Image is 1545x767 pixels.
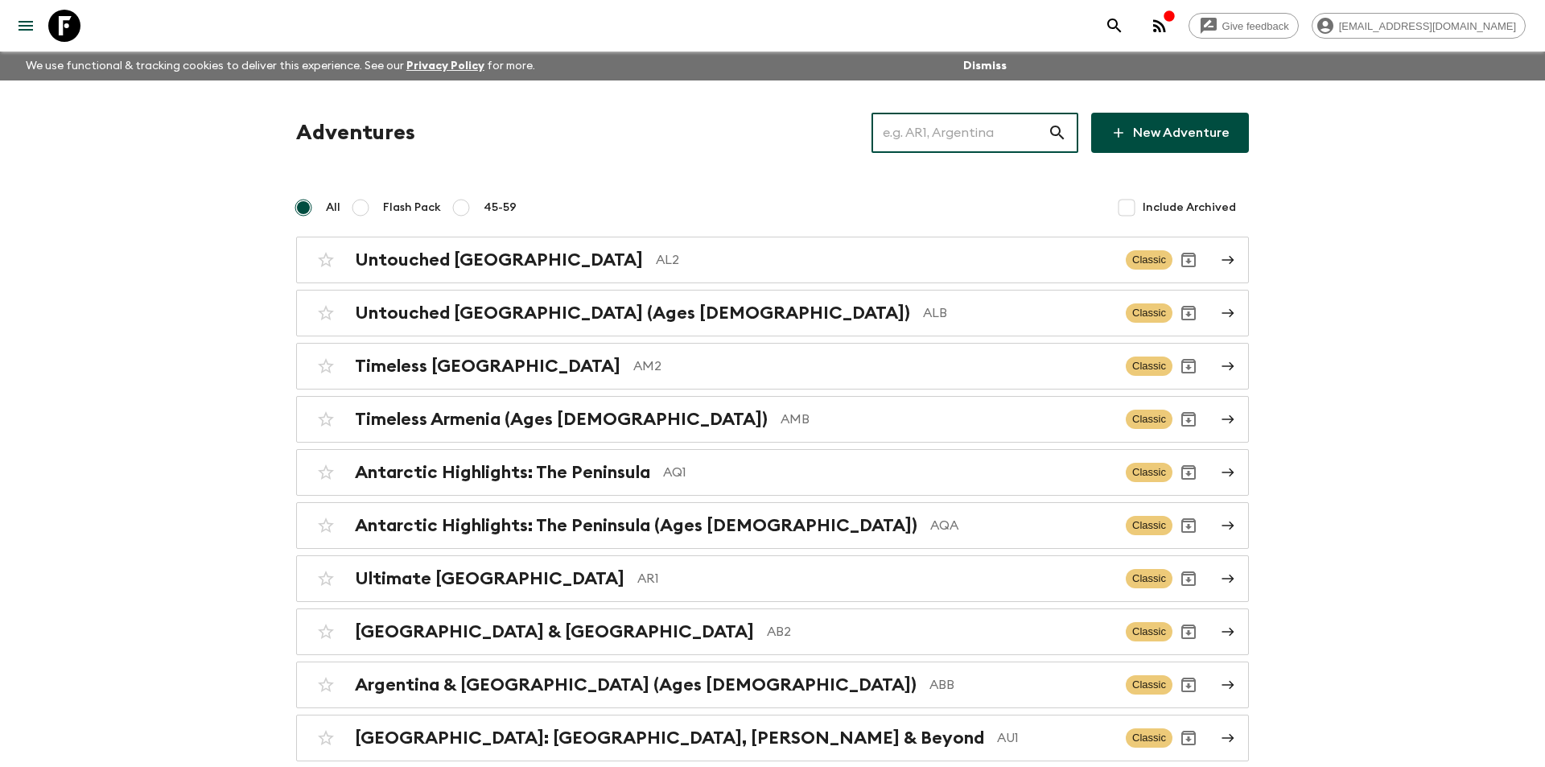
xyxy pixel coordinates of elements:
button: Archive [1172,616,1205,648]
button: Dismiss [959,55,1011,77]
span: [EMAIL_ADDRESS][DOMAIN_NAME] [1330,20,1525,32]
span: Classic [1126,569,1172,588]
p: AM2 [633,357,1113,376]
span: Give feedback [1213,20,1298,32]
a: Antarctic Highlights: The Peninsula (Ages [DEMOGRAPHIC_DATA])AQAClassicArchive [296,502,1249,549]
span: Classic [1126,303,1172,323]
button: Archive [1172,456,1205,489]
a: Untouched [GEOGRAPHIC_DATA]AL2ClassicArchive [296,237,1249,283]
p: AB2 [767,622,1113,641]
button: Archive [1172,244,1205,276]
span: Classic [1126,516,1172,535]
span: 45-59 [484,200,517,216]
a: Argentina & [GEOGRAPHIC_DATA] (Ages [DEMOGRAPHIC_DATA])ABBClassicArchive [296,662,1249,708]
span: All [326,200,340,216]
h2: Ultimate [GEOGRAPHIC_DATA] [355,568,624,589]
span: Flash Pack [383,200,441,216]
input: e.g. AR1, Argentina [871,110,1048,155]
p: AQA [930,516,1113,535]
span: Classic [1126,675,1172,695]
button: Archive [1172,350,1205,382]
button: Archive [1172,403,1205,435]
p: AMB [781,410,1113,429]
button: Archive [1172,509,1205,542]
span: Include Archived [1143,200,1236,216]
button: Archive [1172,722,1205,754]
a: Timeless [GEOGRAPHIC_DATA]AM2ClassicArchive [296,343,1249,390]
div: [EMAIL_ADDRESS][DOMAIN_NAME] [1312,13,1526,39]
span: Classic [1126,622,1172,641]
a: Antarctic Highlights: The PeninsulaAQ1ClassicArchive [296,449,1249,496]
button: Archive [1172,563,1205,595]
button: Archive [1172,297,1205,329]
a: Timeless Armenia (Ages [DEMOGRAPHIC_DATA])AMBClassicArchive [296,396,1249,443]
a: [GEOGRAPHIC_DATA]: [GEOGRAPHIC_DATA], [PERSON_NAME] & BeyondAU1ClassicArchive [296,715,1249,761]
button: menu [10,10,42,42]
span: Classic [1126,250,1172,270]
p: AR1 [637,569,1113,588]
h2: Untouched [GEOGRAPHIC_DATA] [355,249,643,270]
p: ALB [923,303,1113,323]
p: We use functional & tracking cookies to deliver this experience. See our for more. [19,52,542,80]
span: Classic [1126,410,1172,429]
p: AU1 [997,728,1113,748]
h2: [GEOGRAPHIC_DATA]: [GEOGRAPHIC_DATA], [PERSON_NAME] & Beyond [355,728,984,748]
h2: Antarctic Highlights: The Peninsula (Ages [DEMOGRAPHIC_DATA]) [355,515,917,536]
span: Classic [1126,357,1172,376]
span: Classic [1126,728,1172,748]
a: Give feedback [1189,13,1299,39]
p: AL2 [656,250,1113,270]
a: Privacy Policy [406,60,484,72]
a: Untouched [GEOGRAPHIC_DATA] (Ages [DEMOGRAPHIC_DATA])ALBClassicArchive [296,290,1249,336]
button: Archive [1172,669,1205,701]
button: search adventures [1098,10,1131,42]
h2: Timeless [GEOGRAPHIC_DATA] [355,356,620,377]
p: ABB [929,675,1113,695]
span: Classic [1126,463,1172,482]
p: AQ1 [663,463,1113,482]
h2: Timeless Armenia (Ages [DEMOGRAPHIC_DATA]) [355,409,768,430]
h2: Argentina & [GEOGRAPHIC_DATA] (Ages [DEMOGRAPHIC_DATA]) [355,674,917,695]
h2: Antarctic Highlights: The Peninsula [355,462,650,483]
h1: Adventures [296,117,415,149]
a: New Adventure [1091,113,1249,153]
a: [GEOGRAPHIC_DATA] & [GEOGRAPHIC_DATA]AB2ClassicArchive [296,608,1249,655]
h2: Untouched [GEOGRAPHIC_DATA] (Ages [DEMOGRAPHIC_DATA]) [355,303,910,324]
h2: [GEOGRAPHIC_DATA] & [GEOGRAPHIC_DATA] [355,621,754,642]
a: Ultimate [GEOGRAPHIC_DATA]AR1ClassicArchive [296,555,1249,602]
